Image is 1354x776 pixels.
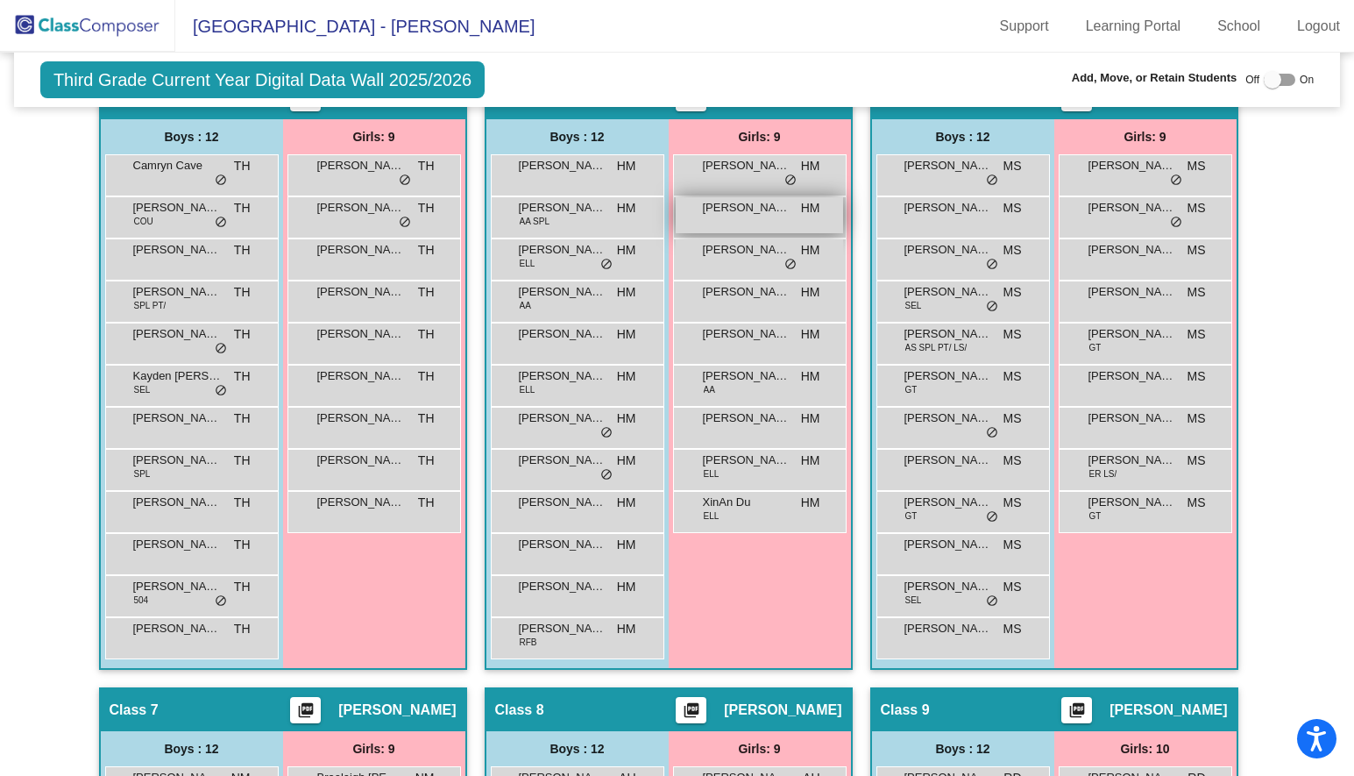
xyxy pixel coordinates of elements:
[418,494,435,512] span: TH
[495,701,544,719] span: Class 8
[986,258,998,272] span: do_not_disturb_alt
[905,341,968,354] span: AS SPL PT/ LS/
[617,578,636,596] span: HM
[1003,452,1022,470] span: MS
[520,636,537,649] span: RFB
[1187,494,1206,512] span: MS
[133,157,221,174] span: Camryn Cave
[904,494,992,511] span: [PERSON_NAME]
[600,468,613,482] span: do_not_disturb_alt
[1187,241,1206,260] span: MS
[986,510,998,524] span: do_not_disturb_alt
[175,12,535,40] span: [GEOGRAPHIC_DATA] - [PERSON_NAME]
[1187,157,1206,175] span: MS
[283,119,465,154] div: Girls: 9
[703,367,790,385] span: [PERSON_NAME]
[703,199,790,217] span: [PERSON_NAME]
[1003,494,1022,512] span: MS
[317,367,405,385] span: [PERSON_NAME]
[234,578,251,596] span: TH
[904,199,992,217] span: [PERSON_NAME]
[724,701,841,719] span: [PERSON_NAME]
[1088,199,1176,217] span: [PERSON_NAME]
[600,258,613,272] span: do_not_disturb_alt
[317,241,405,259] span: [PERSON_NAME]
[904,620,992,637] span: [PERSON_NAME]
[234,494,251,512] span: TH
[399,216,411,230] span: do_not_disturb_alt
[1088,325,1176,343] span: [PERSON_NAME]
[317,325,405,343] span: [PERSON_NAME]
[703,409,790,427] span: [PERSON_NAME]
[519,536,606,553] span: [PERSON_NAME]
[905,383,918,396] span: GT
[801,452,820,470] span: HM
[905,509,918,523] span: GT
[1054,119,1237,154] div: Girls: 9
[486,731,669,766] div: Boys : 12
[881,701,930,719] span: Class 9
[1088,283,1176,301] span: [PERSON_NAME]
[617,409,636,428] span: HM
[519,157,606,174] span: [PERSON_NAME]
[1088,409,1176,427] span: [PERSON_NAME]
[801,241,820,260] span: HM
[784,174,797,188] span: do_not_disturb_alt
[519,452,606,469] span: [PERSON_NAME]
[134,383,151,396] span: SEL
[1061,85,1092,111] button: Print Students Details
[1088,367,1176,385] span: [PERSON_NAME]
[40,61,485,98] span: Third Grade Current Year Digital Data Wall 2025/2026
[1003,157,1022,175] span: MS
[703,452,790,469] span: [PERSON_NAME]
[418,325,435,344] span: TH
[1088,241,1176,259] span: [PERSON_NAME]
[234,367,251,386] span: TH
[676,697,706,723] button: Print Students Details
[519,494,606,511] span: [PERSON_NAME]
[704,383,715,396] span: AA
[519,199,606,217] span: [PERSON_NAME]
[418,452,435,470] span: TH
[904,536,992,553] span: [PERSON_NAME]
[1089,467,1117,481] span: ER LS/
[801,494,820,512] span: HM
[704,467,720,481] span: ELL
[133,578,221,595] span: [PERSON_NAME]
[1003,241,1022,260] span: MS
[317,409,405,427] span: [PERSON_NAME]
[133,536,221,553] span: [PERSON_NAME]
[133,199,221,217] span: [PERSON_NAME]
[1187,325,1206,344] span: MS
[904,367,992,385] span: [PERSON_NAME]
[681,701,702,726] mat-icon: picture_as_pdf
[1061,697,1092,723] button: Print Students Details
[617,452,636,470] span: HM
[133,620,221,637] span: [PERSON_NAME]
[1187,367,1206,386] span: MS
[703,283,790,301] span: [PERSON_NAME]
[110,701,159,719] span: Class 7
[215,384,227,398] span: do_not_disturb_alt
[234,157,251,175] span: TH
[1089,509,1102,523] span: GT
[1054,731,1237,766] div: Girls: 10
[801,409,820,428] span: HM
[234,241,251,260] span: TH
[600,426,613,440] span: do_not_disturb_alt
[234,325,251,344] span: TH
[317,199,405,217] span: [PERSON_NAME]
[801,367,820,386] span: HM
[617,494,636,512] span: HM
[134,299,167,312] span: SPL PT/
[872,119,1054,154] div: Boys : 12
[519,241,606,259] span: [PERSON_NAME]
[986,12,1063,40] a: Support
[801,325,820,344] span: HM
[134,215,153,228] span: COU
[520,215,549,228] span: AA SPL
[904,578,992,595] span: [PERSON_NAME]
[290,85,321,111] button: Print Students Details
[295,701,316,726] mat-icon: picture_as_pdf
[1170,174,1182,188] span: do_not_disturb_alt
